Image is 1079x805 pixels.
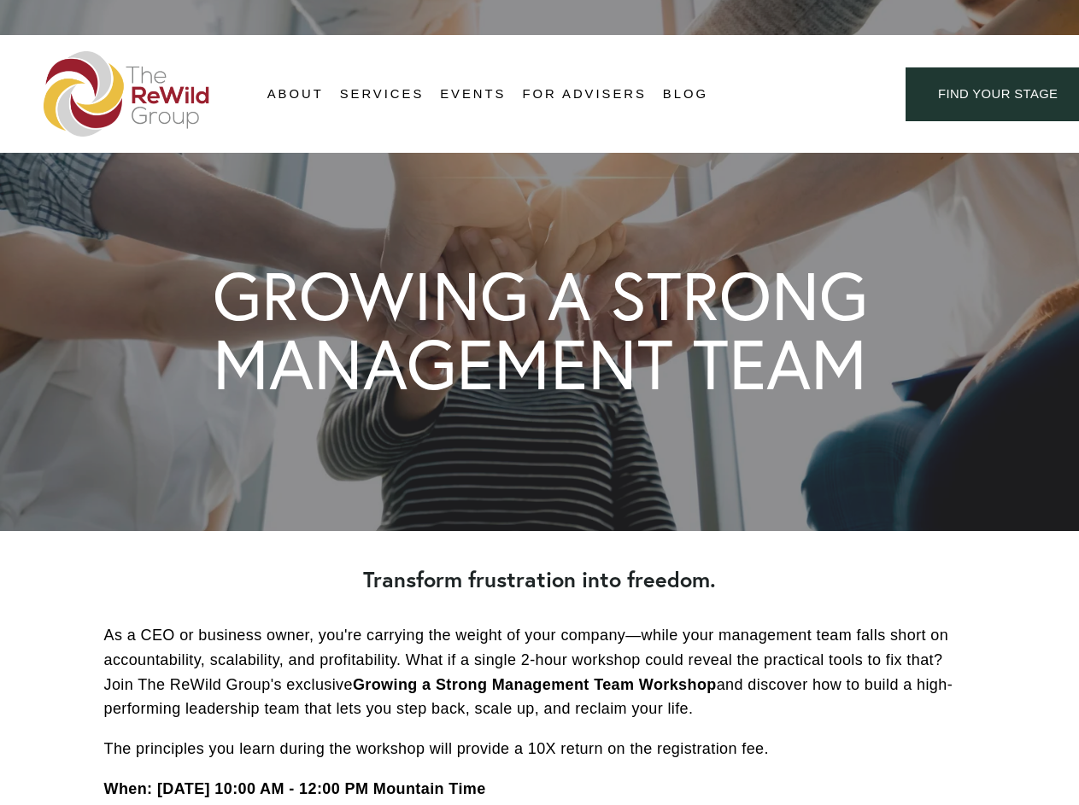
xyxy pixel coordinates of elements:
[267,83,324,106] span: About
[104,623,976,721] p: As a CEO or business owner, you're carrying the weight of your company—while your management team...
[340,83,425,106] span: Services
[267,82,324,108] a: folder dropdown
[522,82,646,108] a: For Advisers
[363,565,716,593] strong: Transform frustration into freedom.
[213,262,868,330] h1: GROWING A STRONG
[340,82,425,108] a: folder dropdown
[104,780,153,797] strong: When:
[353,676,717,693] strong: Growing a Strong Management Team Workshop
[663,82,708,108] a: Blog
[440,82,506,108] a: Events
[104,737,976,761] p: The principles you learn during the workshop will provide a 10X return on the registration fee.
[44,51,211,137] img: The ReWild Group
[213,330,867,399] h1: MANAGEMENT TEAM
